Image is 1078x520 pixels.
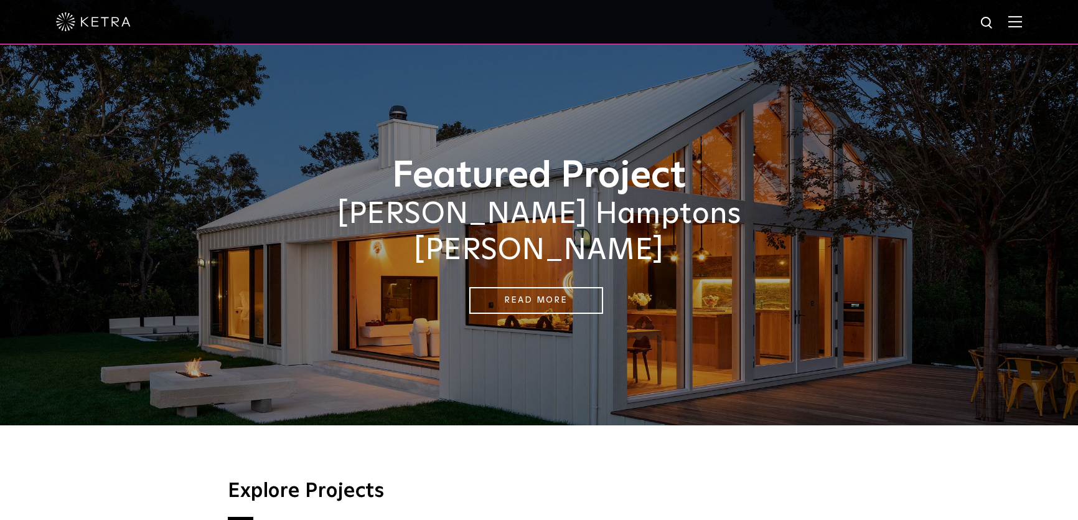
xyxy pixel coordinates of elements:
[980,16,995,31] img: search icon
[228,481,850,501] h3: Explore Projects
[1008,16,1022,27] img: Hamburger%20Nav.svg
[56,12,131,31] img: ketra-logo-2019-white
[469,287,603,314] a: Read More
[228,197,850,268] h2: [PERSON_NAME] Hamptons [PERSON_NAME]
[228,156,850,197] h1: Featured Project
